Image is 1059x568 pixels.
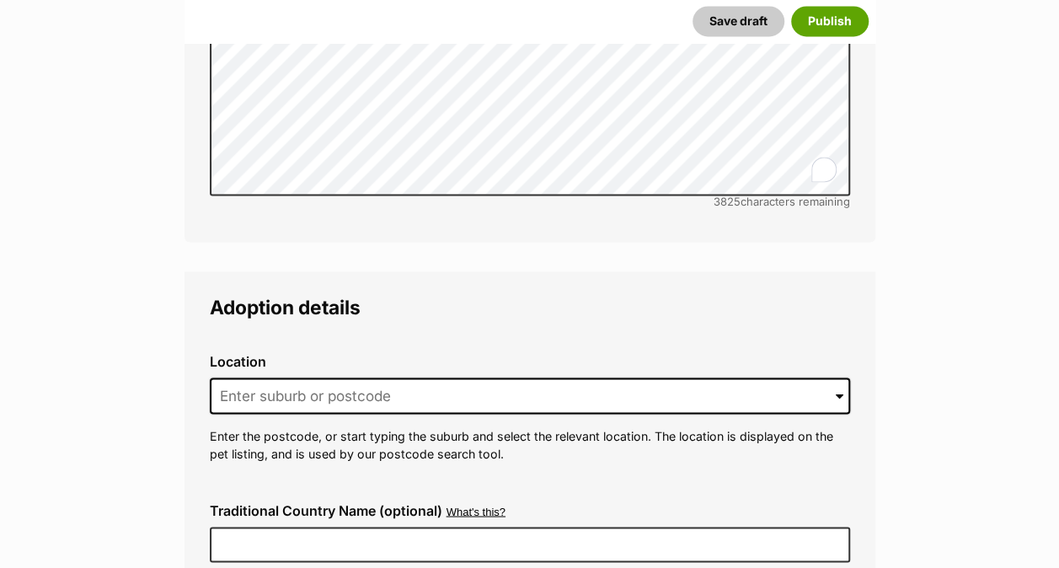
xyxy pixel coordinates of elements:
div: characters remaining [210,196,850,208]
p: Enter the postcode, or start typing the suburb and select the relevant location. The location is ... [210,426,850,463]
input: Enter suburb or postcode [210,378,850,415]
label: Traditional Country Name (optional) [210,502,442,517]
button: What's this? [447,506,505,518]
span: 3825 [714,195,741,208]
legend: Adoption details [210,297,850,319]
button: Publish [791,6,869,36]
label: Location [210,353,850,368]
button: Save draft [693,6,784,36]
